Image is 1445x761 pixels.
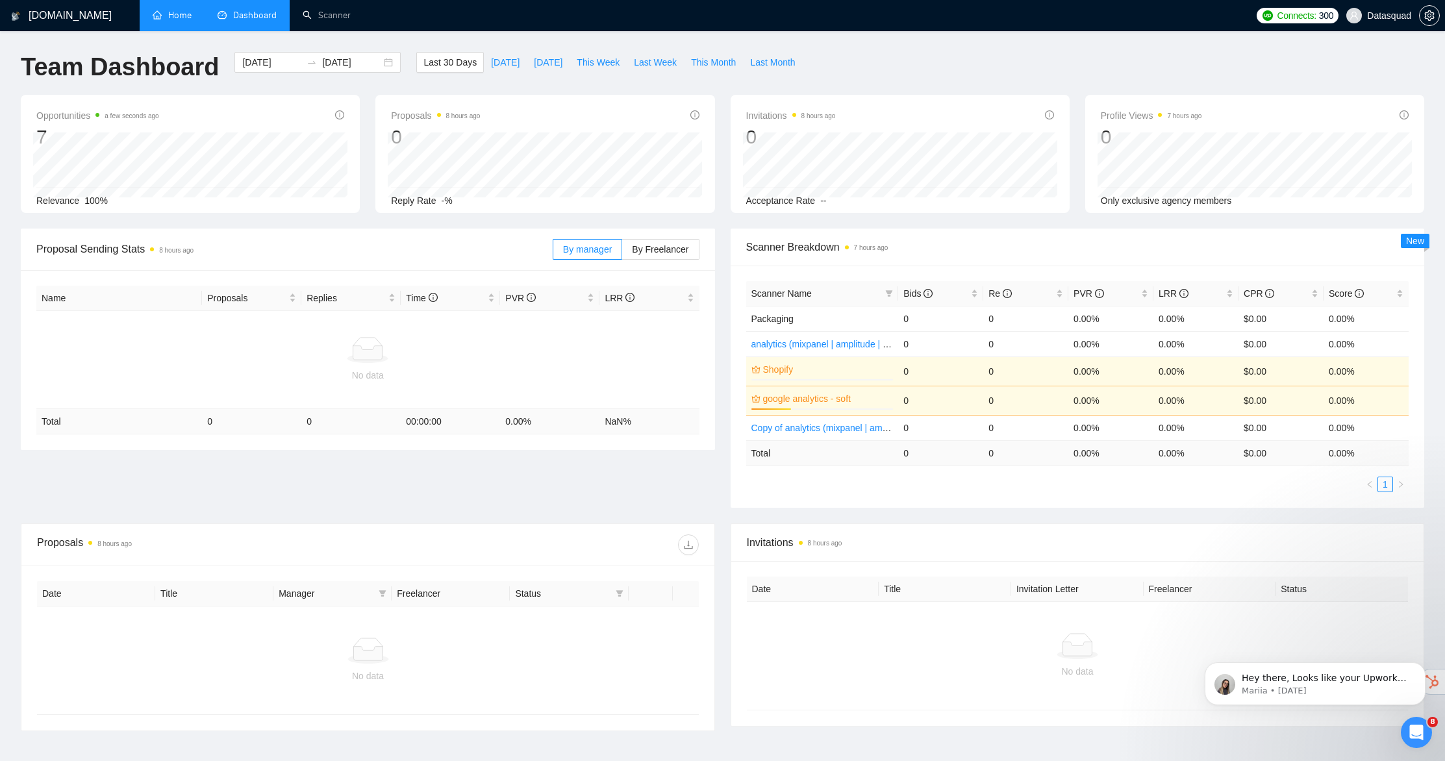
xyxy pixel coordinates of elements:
[1420,10,1439,21] span: setting
[401,409,500,434] td: 00:00:00
[26,158,234,181] p: How can we help?
[322,55,381,69] input: End date
[97,540,132,547] time: 8 hours ago
[36,409,202,434] td: Total
[577,55,620,69] span: This Week
[1167,112,1201,119] time: 7 hours ago
[1068,386,1153,415] td: 0.00%
[1003,289,1012,298] span: info-circle
[898,331,983,356] td: 0
[746,195,816,206] span: Acceptance Rate
[1324,386,1409,415] td: 0.00%
[105,112,158,119] time: a few seconds ago
[1153,356,1238,386] td: 0.00%
[505,293,536,303] span: PVR
[84,240,121,254] div: • 6h ago
[26,92,234,158] p: Hi [PERSON_NAME][EMAIL_ADDRESS][DOMAIN_NAME] 👋
[52,405,104,457] button: Messages
[301,286,401,311] th: Replies
[763,392,891,406] a: google analytics - soft
[1324,306,1409,331] td: 0.00%
[1153,306,1238,331] td: 0.00%
[1350,11,1359,20] span: user
[21,52,219,82] h1: Team Dashboard
[1238,356,1324,386] td: $0.00
[751,314,794,324] span: Packaging
[747,577,879,602] th: Date
[1401,717,1432,748] iframe: Intercom live chat
[983,356,1068,386] td: 0
[207,291,286,305] span: Proposals
[57,50,224,62] p: Message from Mariia, sent 83w ago
[491,55,520,69] span: [DATE]
[27,296,217,310] div: We typically reply in under a minute
[527,52,570,73] button: [DATE]
[335,110,344,119] span: info-circle
[223,21,247,44] div: Close
[1329,288,1364,299] span: Score
[1362,477,1377,492] li: Previous Page
[27,340,105,353] span: Search for help
[563,244,612,255] span: By manager
[1393,477,1409,492] button: right
[747,534,1409,551] span: Invitations
[983,415,1068,440] td: 0
[1068,306,1153,331] td: 0.00%
[13,197,247,265] div: Recent messageProfile image for Dima👍Dima•6h ago
[500,409,599,434] td: 0.00 %
[1366,480,1374,488] span: left
[429,293,438,302] span: info-circle
[1427,717,1438,727] span: 8
[188,21,214,47] div: Profile image for Zhanat
[27,369,218,397] div: ✅ How To: Connect your agency to [DOMAIN_NAME]
[37,581,155,606] th: Date
[104,405,156,457] button: Tickets
[37,534,368,555] div: Proposals
[307,291,386,305] span: Replies
[19,364,241,402] div: ✅ How To: Connect your agency to [DOMAIN_NAME]
[1068,331,1153,356] td: 0.00%
[751,339,952,349] a: analytics (mixpanel | amplitude | posthog | statsig)
[218,10,227,19] span: dashboard
[751,423,986,433] a: Copy of analytics (mixpanel | amplitude | posthog | statsig)
[885,290,893,297] span: filter
[56,438,101,447] span: Messages
[27,282,217,296] div: Send us a message
[1238,306,1324,331] td: $0.00
[1324,331,1409,356] td: 0.00%
[691,55,736,69] span: This Month
[58,240,82,254] div: Dima
[416,52,484,73] button: Last 30 Days
[1238,440,1324,466] td: $ 0.00
[1275,577,1408,602] th: Status
[391,125,480,149] div: 0
[84,195,108,206] span: 100%
[879,577,1011,602] th: Title
[1144,577,1276,602] th: Freelancer
[751,288,812,299] span: Scanner Name
[570,52,627,73] button: This Week
[1277,8,1316,23] span: Connects:
[1238,386,1324,415] td: $0.00
[898,440,983,466] td: 0
[36,125,159,149] div: 7
[1324,356,1409,386] td: 0.00%
[58,228,69,238] span: 👍
[442,195,453,206] span: -%
[273,581,392,606] th: Manager
[36,108,159,123] span: Opportunities
[820,195,826,206] span: --
[801,112,836,119] time: 8 hours ago
[1238,331,1324,356] td: $0.00
[634,55,677,69] span: Last Week
[279,586,373,601] span: Manager
[379,590,386,597] span: filter
[1153,331,1238,356] td: 0.00%
[983,306,1068,331] td: 0
[1265,289,1274,298] span: info-circle
[1095,289,1104,298] span: info-circle
[763,362,891,377] a: Shopify
[988,288,1012,299] span: Re
[13,271,247,321] div: Send us a messageWe typically reply in under a minute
